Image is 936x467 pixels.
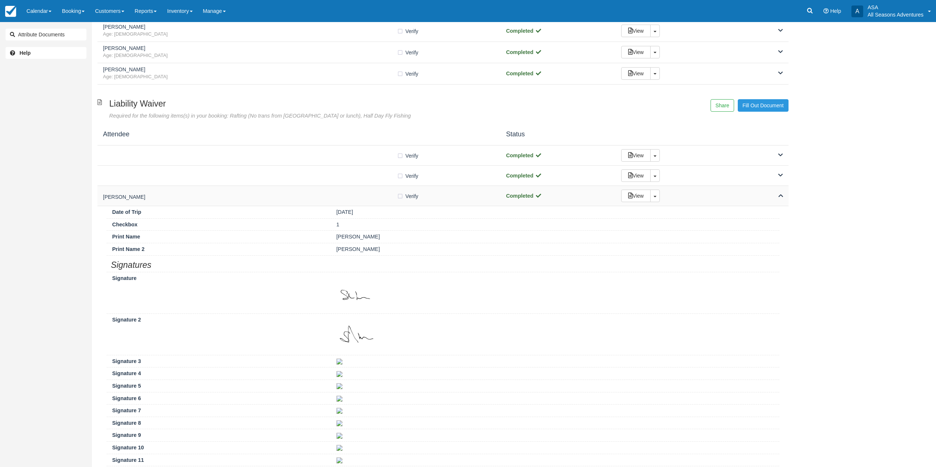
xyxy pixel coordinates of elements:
img: 212183.png [337,371,342,377]
span: Help [830,8,841,14]
img: 212185.png [337,396,342,402]
span: Verify [405,193,418,200]
strong: Completed [506,152,542,158]
a: View [621,46,651,58]
img: 212180.png [337,274,382,311]
div: Date of Trip [107,208,331,216]
strong: Completed [506,71,542,76]
span: Age: [DEMOGRAPHIC_DATA] [103,52,397,59]
div: Signature 9 [107,431,331,439]
h5: [PERSON_NAME] [103,67,397,72]
div: 1 [331,221,779,229]
h4: Attendee [97,131,501,138]
div: Signature 4 [107,370,331,377]
a: View [621,190,651,202]
div: Checkbox [107,221,331,229]
span: Verify [405,70,418,78]
div: Signature 3 [107,358,331,365]
div: Signature 11 [107,456,331,464]
span: Verify [405,49,418,56]
h4: Status [501,131,616,138]
a: Fill Out Document [738,99,789,112]
h2: Liability Waiver [109,99,544,108]
span: Age: [DEMOGRAPHIC_DATA] [103,31,397,38]
img: checkfront-main-nav-mini-logo.png [5,6,16,17]
a: View [621,149,651,162]
div: [PERSON_NAME] [331,245,779,253]
div: Print Name 2 [107,245,331,253]
div: Signature 10 [107,444,331,452]
div: A [851,6,863,17]
a: View [621,169,651,182]
b: Help [19,50,31,56]
span: Verify [405,28,418,35]
h2: Signatures [107,258,779,270]
p: ASA [868,4,923,11]
button: Attribute Documents [6,29,86,40]
strong: Completed [506,193,542,199]
strong: Completed [506,49,542,55]
div: Signature 5 [107,382,331,390]
div: Signature 7 [107,407,331,414]
p: All Seasons Adventures [868,11,923,18]
h5: [PERSON_NAME] [103,24,397,30]
img: 212186.png [337,408,342,414]
h5: [PERSON_NAME] [103,194,397,200]
div: Print Name [107,233,331,241]
a: Help [6,47,86,59]
div: Signature 8 [107,419,331,427]
img: 212188.png [337,433,342,439]
h5: [PERSON_NAME] [103,46,397,51]
div: Signature 2 [107,316,331,324]
img: 212181.png [337,316,382,353]
img: 212187.png [337,420,342,426]
a: View [621,67,651,80]
img: 212182.png [337,359,342,364]
div: [DATE] [331,208,779,216]
div: [PERSON_NAME] [331,233,779,241]
span: Age: [DEMOGRAPHIC_DATA] [103,73,397,80]
span: Verify [405,152,418,159]
img: 212184.png [337,383,342,389]
img: 212189.png [337,445,342,451]
img: 212190.png [337,457,342,463]
div: Required for the following items(s) in your booking: Rafting (No trans from [GEOGRAPHIC_DATA] or ... [109,112,544,120]
a: View [621,25,651,37]
div: Signature 6 [107,395,331,402]
span: Verify [405,172,418,180]
strong: Completed [506,173,542,179]
div: Signature [107,274,331,282]
strong: Completed [506,28,542,34]
i: Help [823,8,829,14]
button: Share [711,99,734,112]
